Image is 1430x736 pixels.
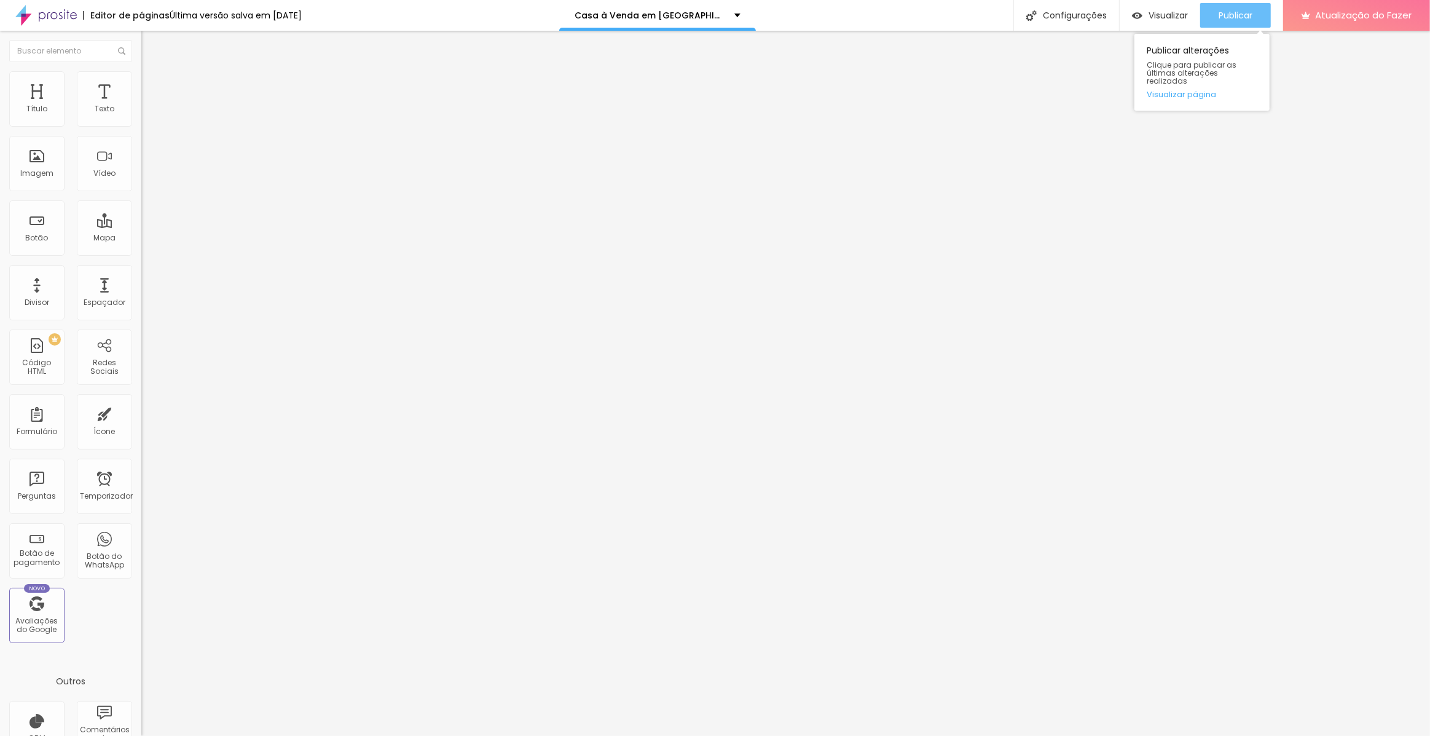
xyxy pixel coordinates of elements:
[26,103,47,114] font: Título
[17,426,57,437] font: Formulário
[118,47,125,55] img: Ícone
[23,357,52,376] font: Código HTML
[93,168,116,178] font: Vídeo
[20,168,53,178] font: Imagem
[575,9,865,22] font: Casa à Venda em [GEOGRAPHIC_DATA] – [GEOGRAPHIC_DATA]
[16,615,58,635] font: Avaliações do Google
[29,585,45,592] font: Novo
[1147,60,1236,86] font: Clique para publicar as últimas alterações realizadas
[1043,9,1107,22] font: Configurações
[26,232,49,243] font: Botão
[85,551,124,570] font: Botão do WhatsApp
[1219,9,1252,22] font: Publicar
[1132,10,1142,21] img: view-1.svg
[84,297,125,307] font: Espaçador
[56,675,85,687] font: Outros
[170,9,302,22] font: Última versão salva em [DATE]
[1315,9,1412,22] font: Atualização do Fazer
[1147,90,1257,98] a: Visualizar página
[95,103,114,114] font: Texto
[1120,3,1200,28] button: Visualizar
[90,357,119,376] font: Redes Sociais
[25,297,49,307] font: Divisor
[1026,10,1037,21] img: Ícone
[1200,3,1271,28] button: Publicar
[1147,44,1229,57] font: Publicar alterações
[94,426,116,437] font: Ícone
[1149,9,1188,22] font: Visualizar
[1147,89,1216,100] font: Visualizar página
[141,31,1430,736] iframe: Editor
[9,40,132,62] input: Buscar elemento
[90,9,170,22] font: Editor de páginas
[80,491,133,501] font: Temporizador
[93,232,116,243] font: Mapa
[18,491,56,501] font: Perguntas
[14,548,60,567] font: Botão de pagamento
